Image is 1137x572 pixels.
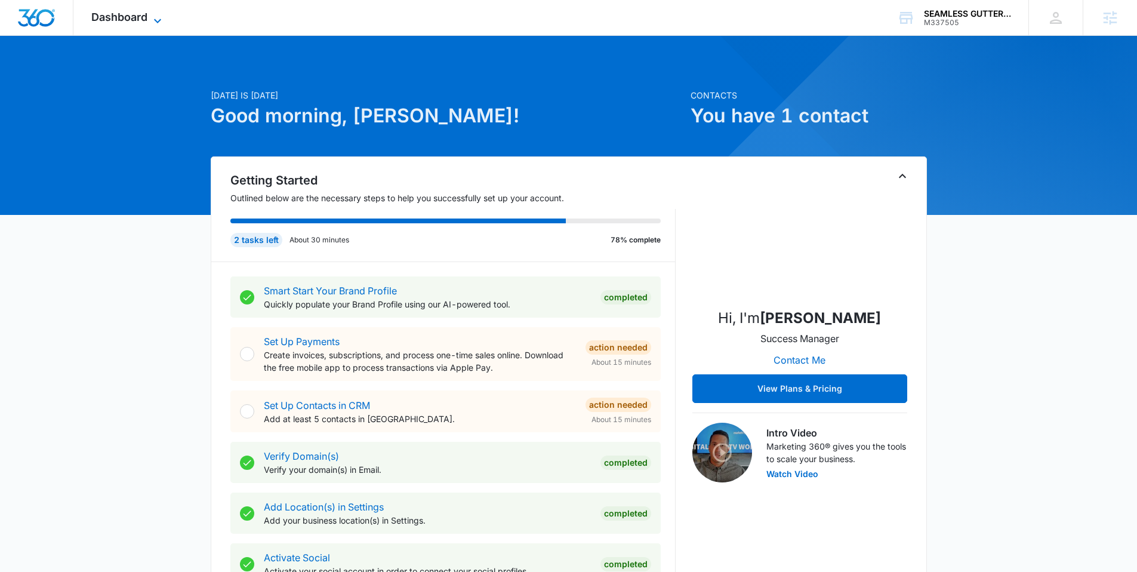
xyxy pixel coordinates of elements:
[600,506,651,521] div: Completed
[591,414,651,425] span: About 15 minutes
[264,349,576,374] p: Create invoices, subscriptions, and process one-time sales online. Download the free mobile app t...
[211,89,683,102] p: [DATE] is [DATE]
[264,285,397,297] a: Smart Start Your Brand Profile
[692,423,752,482] img: Intro Video
[740,179,859,298] img: Danielle Billington
[760,331,839,346] p: Success Manager
[762,346,837,374] button: Contact Me
[264,552,330,564] a: Activate Social
[230,233,282,247] div: 2 tasks left
[692,374,907,403] button: View Plans & Pricing
[718,307,881,329] p: Hi, I'm
[766,470,818,478] button: Watch Video
[586,398,651,412] div: Action Needed
[91,11,147,23] span: Dashboard
[924,9,1011,19] div: account name
[600,557,651,571] div: Completed
[264,463,591,476] p: Verify your domain(s) in Email.
[264,336,340,347] a: Set Up Payments
[895,169,910,183] button: Toggle Collapse
[766,440,907,465] p: Marketing 360® gives you the tools to scale your business.
[230,171,676,189] h2: Getting Started
[600,456,651,470] div: Completed
[591,357,651,368] span: About 15 minutes
[586,340,651,355] div: Action Needed
[264,399,370,411] a: Set Up Contacts in CRM
[766,426,907,440] h3: Intro Video
[289,235,349,245] p: About 30 minutes
[264,514,591,527] p: Add your business location(s) in Settings.
[230,192,676,204] p: Outlined below are the necessary steps to help you successfully set up your account.
[611,235,661,245] p: 78% complete
[264,450,339,462] a: Verify Domain(s)
[760,309,881,327] strong: [PERSON_NAME]
[264,298,591,310] p: Quickly populate your Brand Profile using our AI-powered tool.
[264,413,576,425] p: Add at least 5 contacts in [GEOGRAPHIC_DATA].
[600,290,651,305] div: Completed
[211,102,683,130] h1: Good morning, [PERSON_NAME]!
[924,19,1011,27] div: account id
[691,102,927,130] h1: You have 1 contact
[264,501,384,513] a: Add Location(s) in Settings
[691,89,927,102] p: Contacts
